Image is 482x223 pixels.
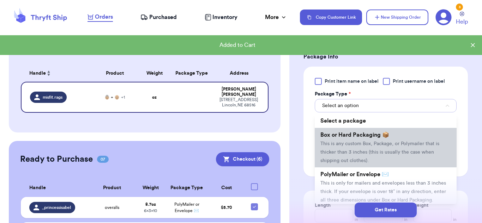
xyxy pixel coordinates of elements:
button: Copy Customer Link [300,10,362,25]
span: 07 [97,156,109,163]
span: overalls [105,205,119,210]
th: Weight [136,179,165,197]
span: PolyMailer or Envelope ✉️ [320,172,389,177]
button: Checkout (6) [216,152,269,166]
span: 6 x 3 x 10 [144,209,157,213]
span: Box or Hard Packaging 📦 [320,132,389,138]
h2: Ready to Purchase [20,154,93,165]
span: misfit.rags [43,94,62,100]
span: This is any custom Box, Package, or Polymailer that is thicker than 3 inches (this is usually the... [320,141,439,163]
div: [STREET_ADDRESS] Lincoln , NE 68516 [218,97,259,108]
a: Help [456,12,468,26]
div: 3 [456,4,463,11]
span: + 1 [121,95,125,99]
th: Cost [209,179,245,197]
span: Print username on label [393,78,445,85]
span: Inventory [212,13,237,21]
span: Select a package [320,118,366,124]
span: Orders [95,13,113,21]
div: [PERSON_NAME] [PERSON_NAME] [218,87,259,97]
span: Help [456,18,468,26]
a: Inventory [205,13,237,21]
a: Orders [88,13,113,22]
th: Product [88,179,136,197]
div: Added to Cart [6,41,469,49]
button: Select an option [315,99,457,112]
span: Handle [29,184,46,192]
span: This is only for mailers and envelopes less than 3 inches thick. If your envelope is over 18” in ... [320,181,446,203]
a: 3 [435,9,452,25]
span: _princessisabel [42,205,71,210]
th: Weight [140,65,169,82]
button: Sort ascending [46,69,52,78]
a: Purchased [140,13,177,21]
label: Package Type [315,91,351,98]
strong: oz [152,95,157,99]
th: Package Type [169,65,214,82]
span: Print item name on label [325,78,379,85]
th: Address [214,65,269,82]
button: New Shipping Order [366,10,428,25]
th: Product [90,65,139,82]
span: Handle [29,70,46,77]
h3: Package Info [303,52,468,61]
span: PolyMailer or Envelope ✉️ [174,202,199,213]
button: Get Rates [355,203,417,217]
strong: 8.7 oz [145,202,156,206]
div: More [265,13,287,21]
th: Package Type [165,179,209,197]
span: Select an option [322,102,359,109]
span: 👵🏼 + 👴🏼 [104,94,125,100]
span: $ 5.70 [221,205,232,210]
span: Purchased [149,13,177,21]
